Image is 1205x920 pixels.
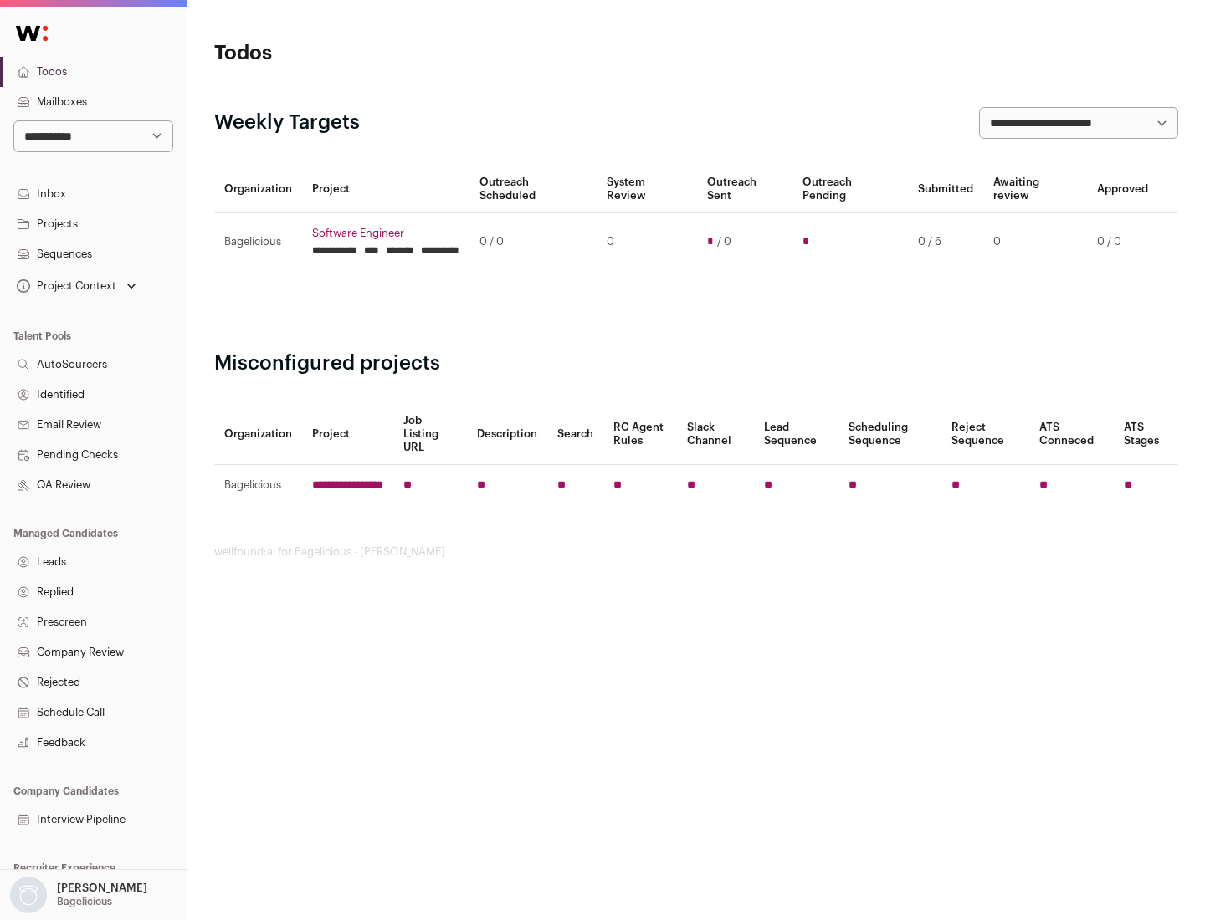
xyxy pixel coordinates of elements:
[467,404,547,465] th: Description
[469,213,597,271] td: 0 / 0
[214,40,536,67] h1: Todos
[547,404,603,465] th: Search
[754,404,838,465] th: Lead Sequence
[214,166,302,213] th: Organization
[214,465,302,506] td: Bagelicious
[312,227,459,240] a: Software Engineer
[57,895,112,908] p: Bagelicious
[603,404,676,465] th: RC Agent Rules
[983,166,1087,213] th: Awaiting review
[214,213,302,271] td: Bagelicious
[302,166,469,213] th: Project
[908,213,983,271] td: 0 / 6
[57,882,147,895] p: [PERSON_NAME]
[792,166,907,213] th: Outreach Pending
[1114,404,1178,465] th: ATS Stages
[13,279,116,293] div: Project Context
[1087,213,1158,271] td: 0 / 0
[7,877,151,913] button: Open dropdown
[1029,404,1113,465] th: ATS Conneced
[393,404,467,465] th: Job Listing URL
[214,110,360,136] h2: Weekly Targets
[597,166,696,213] th: System Review
[7,17,57,50] img: Wellfound
[302,404,393,465] th: Project
[10,877,47,913] img: nopic.png
[469,166,597,213] th: Outreach Scheduled
[1087,166,1158,213] th: Approved
[983,213,1087,271] td: 0
[13,274,140,298] button: Open dropdown
[838,404,941,465] th: Scheduling Sequence
[214,350,1178,377] h2: Misconfigured projects
[214,404,302,465] th: Organization
[908,166,983,213] th: Submitted
[677,404,754,465] th: Slack Channel
[214,545,1178,559] footer: wellfound:ai for Bagelicious - [PERSON_NAME]
[697,166,793,213] th: Outreach Sent
[717,235,731,248] span: / 0
[941,404,1030,465] th: Reject Sequence
[597,213,696,271] td: 0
